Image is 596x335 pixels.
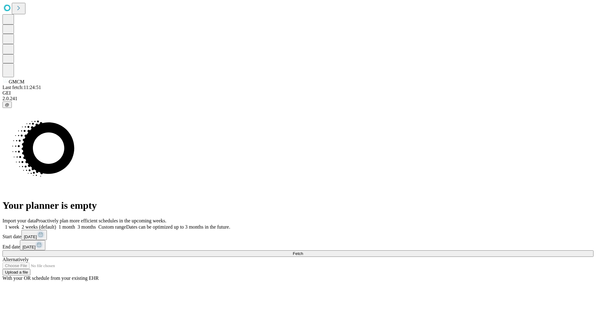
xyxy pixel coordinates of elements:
[22,224,56,230] span: 2 weeks (default)
[2,101,12,108] button: @
[5,102,9,107] span: @
[22,245,35,249] span: [DATE]
[20,240,45,250] button: [DATE]
[21,230,47,240] button: [DATE]
[5,224,19,230] span: 1 week
[59,224,75,230] span: 1 month
[2,250,594,257] button: Fetch
[2,96,594,101] div: 2.0.241
[2,269,30,275] button: Upload a file
[2,85,41,90] span: Last fetch: 11:24:51
[2,218,36,223] span: Import your data
[2,275,99,281] span: With your OR schedule from your existing EHR
[2,257,29,262] span: Alternatively
[9,79,25,84] span: GMCM
[2,230,594,240] div: Start date
[2,200,594,211] h1: Your planner is empty
[24,234,37,239] span: [DATE]
[78,224,96,230] span: 3 months
[98,224,126,230] span: Custom range
[126,224,230,230] span: Dates can be optimized up to 3 months in the future.
[293,251,303,256] span: Fetch
[36,218,166,223] span: Proactively plan more efficient schedules in the upcoming weeks.
[2,240,594,250] div: End date
[2,90,594,96] div: GEI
